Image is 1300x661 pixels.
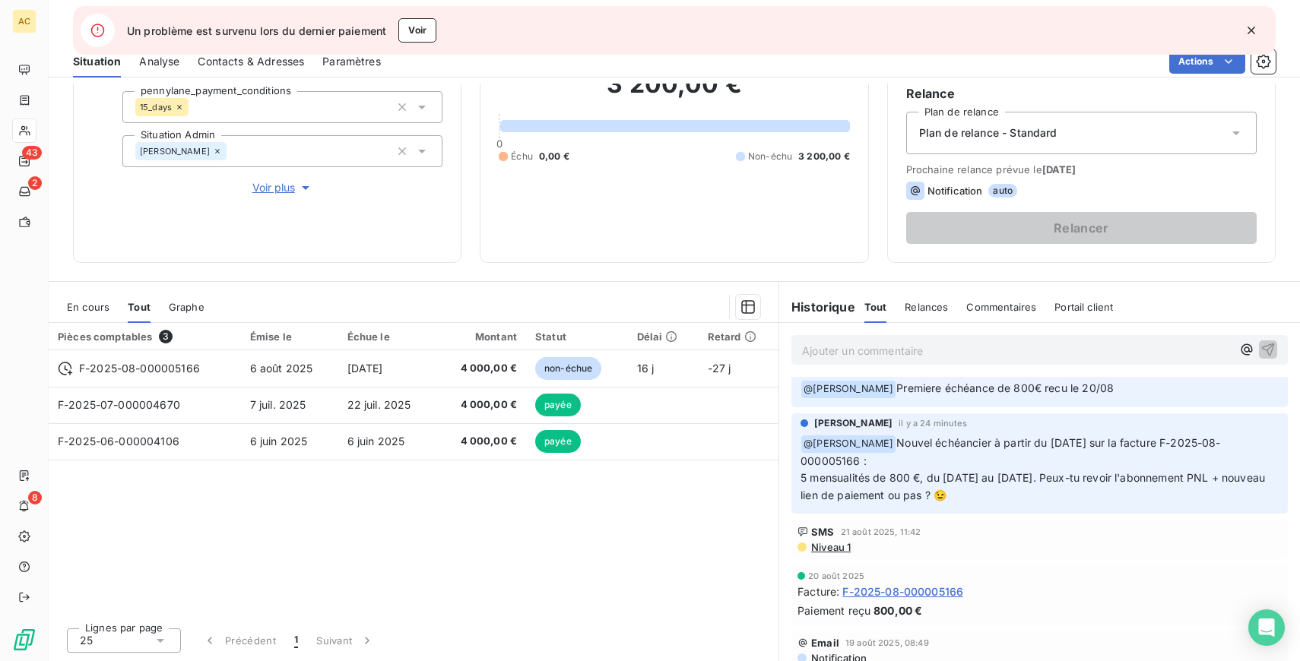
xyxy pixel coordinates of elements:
[637,330,690,343] div: Délai
[797,602,870,618] span: Paiement reçu
[347,435,405,448] span: 6 juin 2025
[445,361,517,376] span: 4 000,00 €
[322,54,381,69] span: Paramètres
[808,571,864,580] span: 20 août 2025
[139,54,179,69] span: Analyse
[12,628,36,652] img: Logo LeanPay
[12,149,36,173] a: 43
[250,362,313,375] span: 6 août 2025
[227,144,239,158] input: Ajouter une valeur
[801,435,896,453] span: @ [PERSON_NAME]
[845,638,929,647] span: 19 août 2025, 08:49
[1054,301,1113,313] span: Portail client
[12,179,36,204] a: 2
[988,184,1017,198] span: auto
[797,584,839,599] span: Facture :
[535,357,601,380] span: non-échue
[22,146,42,160] span: 43
[58,330,232,343] div: Pièces comptables
[294,633,298,648] span: 1
[79,361,200,376] span: F-2025-08-000005166
[127,23,386,39] span: Un problème est survenu lors du dernier paiement
[80,633,93,648] span: 25
[169,301,205,313] span: Graphe
[535,394,581,416] span: payée
[250,398,306,411] span: 7 juil. 2025
[798,150,850,163] span: 3 200,00 €
[919,125,1057,141] span: Plan de relance - Standard
[896,381,1114,394] span: Premiere échéance de 800€ recu le 20/08
[906,163,1257,176] span: Prochaine relance prévue le
[445,330,517,343] div: Montant
[128,301,151,313] span: Tout
[445,397,517,413] span: 4 000,00 €
[779,298,855,316] h6: Historique
[189,100,201,114] input: Ajouter une valeur
[906,84,1257,103] h6: Relance
[539,150,569,163] span: 0,00 €
[535,430,581,453] span: payée
[140,147,210,156] span: [PERSON_NAME]
[285,625,307,656] button: 1
[499,69,849,115] h2: 3 200,00 €
[28,491,42,504] span: 8
[307,625,384,656] button: Suivant
[73,54,121,69] span: Situation
[67,301,109,313] span: En cours
[347,398,411,411] span: 22 juil. 2025
[535,330,618,343] div: Statut
[496,138,503,150] span: 0
[252,180,313,195] span: Voir plus
[811,526,834,538] span: SMS
[814,416,893,430] span: [PERSON_NAME]
[511,150,533,163] span: Échu
[159,330,173,343] span: 3
[140,103,172,112] span: 15_days
[874,602,922,618] span: 800,00 €
[637,362,655,375] span: 16 j
[905,301,948,313] span: Relances
[748,150,792,163] span: Non-échu
[801,436,1268,502] span: Nouvel échéancier à partir du [DATE] sur la facture F-2025-08-000005166 : 5 mensualités de 800 €,...
[12,9,36,33] div: AC
[1248,609,1285,646] div: Open Intercom Messenger
[193,625,285,656] button: Précédent
[864,301,887,313] span: Tout
[708,330,769,343] div: Retard
[198,54,304,69] span: Contacts & Adresses
[1042,163,1076,176] span: [DATE]
[58,398,180,411] span: F-2025-07-000004670
[250,330,329,343] div: Émise le
[899,419,967,428] span: il y a 24 minutes
[445,434,517,449] span: 4 000,00 €
[811,637,839,649] span: Email
[250,435,308,448] span: 6 juin 2025
[708,362,731,375] span: -27 j
[1169,49,1245,74] button: Actions
[906,212,1257,244] button: Relancer
[966,301,1036,313] span: Commentaires
[927,185,983,197] span: Notification
[28,176,42,190] span: 2
[810,541,851,553] span: Niveau 1
[58,435,179,448] span: F-2025-06-000004106
[347,362,383,375] span: [DATE]
[398,18,436,43] button: Voir
[842,584,963,599] span: F-2025-08-000005166
[841,527,921,536] span: 21 août 2025, 11:42
[801,381,896,398] span: @ [PERSON_NAME]
[122,179,442,196] button: Voir plus
[347,330,427,343] div: Échue le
